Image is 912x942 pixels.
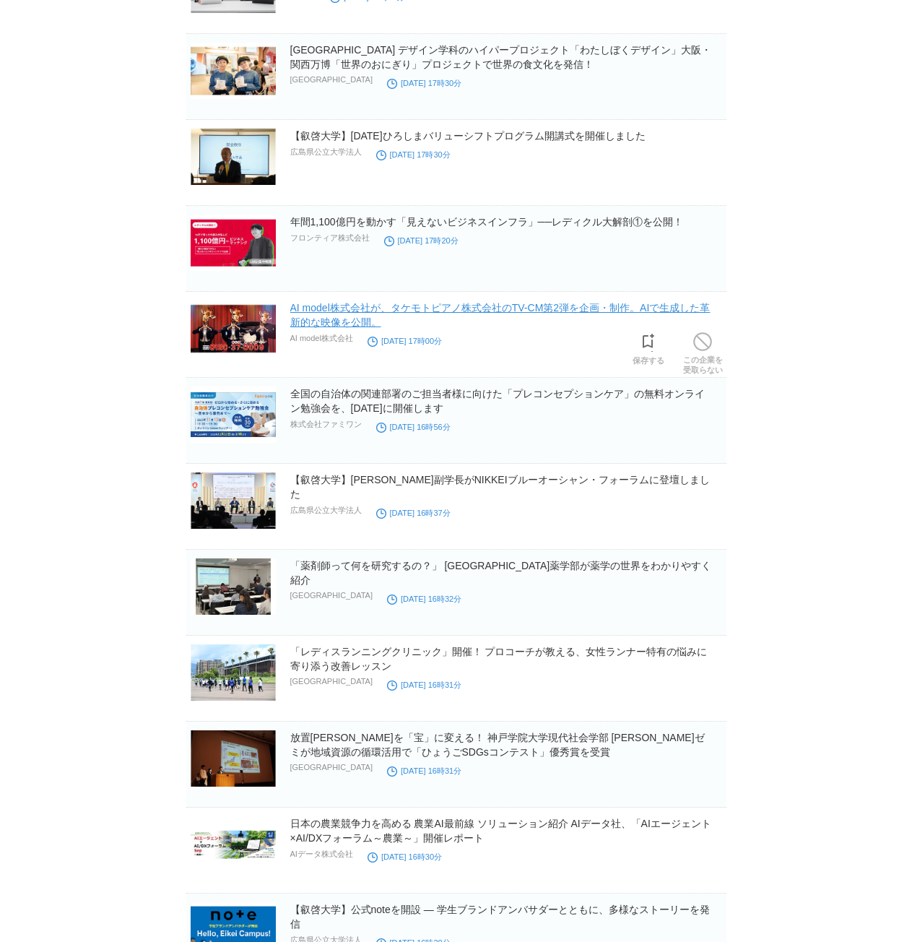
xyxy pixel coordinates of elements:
a: AI model株式会社が、タケモトピアノ株式会社のTV-CM第2弾を企画・制作。AIで生成した革新的な映像を公開。 [290,302,711,328]
a: 保存する [633,329,664,366]
a: 【叡啓大学】公式noteを開設 ― 学生ブランドアンバサダーとともに、多様なストーリーを発信 [290,904,710,930]
img: 44215-201-abbedd53449cd0db1df36e75b8d6e649-439x247.png [191,43,276,99]
time: [DATE] 17時00分 [368,337,442,345]
p: [GEOGRAPHIC_DATA] [290,763,373,772]
img: 16175-228-17d4e76f65558dfb484e2fc1c9e85f35-1200x660.png [191,215,276,271]
a: [GEOGRAPHIC_DATA] デザイン学科のハイパープロジェクト「わたしぼくデザイン」大阪・関西万博「世界のおにぎり」プロジェクトで世界の食文化を発信！ [290,44,712,70]
a: 【叡啓大学】[DATE]ひろしまバリューシフトプログラム開講式を開催しました [290,130,646,142]
img: 169895-14-0134f1c8273a512eceb7489941f11c2a-3900x2600.jpg [191,644,276,701]
time: [DATE] 16時31分 [387,680,461,689]
time: [DATE] 17時20分 [384,236,459,245]
img: 51586-470-ee345af9dc38e2e8b770253a4f3e556a-1536x1024.jpg [191,472,276,529]
p: AIデータ株式会社 [290,849,353,860]
time: [DATE] 16時32分 [387,595,461,603]
p: 広島県公立大学法人 [290,147,362,157]
p: [GEOGRAPHIC_DATA] [290,75,373,84]
a: 放置[PERSON_NAME]を「宝」に変える！ 神戸学院大学現代社会学部 [PERSON_NAME]ゼミが地域資源の循環活用で「ひょうごSDGsコンテスト」優秀賞を受賞 [290,732,705,758]
img: 14333-660-48ea4120d52afbdcbd8cea9e9c00c4a2-3900x2048.jpg [191,386,276,443]
p: [GEOGRAPHIC_DATA] [290,591,373,600]
time: [DATE] 16時30分 [368,852,442,861]
p: [GEOGRAPHIC_DATA] [290,677,373,686]
img: 97252-34-e2454b77d7be68964c2f55607f40ce0b-1808x1010.png [191,301,276,357]
time: [DATE] 16時56分 [376,423,451,431]
p: フロンティア株式会社 [290,233,370,243]
img: 40956-567-1781451f625eb9d19d1a41ad93f023c2-900x300.jpg [191,816,276,873]
a: 「薬剤師って何を研究するの？」 [GEOGRAPHIC_DATA]薬学部が薬学の世界をわかりやすく紹介 [290,560,712,586]
p: 株式会社ファミワン [290,419,362,430]
time: [DATE] 16時31分 [387,766,461,775]
time: [DATE] 17時30分 [376,150,451,159]
p: 広島県公立大学法人 [290,505,362,516]
time: [DATE] 17時30分 [387,79,461,87]
a: 【叡啓大学】[PERSON_NAME]副学長がNIKKEIブルーオーシャン・フォーラムに登壇しました [290,474,710,500]
a: 「レディスランニングクリニック」開催！ プロコーチが教える、女性ランナー特有の悩みに寄り添う改善レッスン [290,646,708,672]
img: 169895-19-dbe55ad3e78f858d151558f7da4d5294-3900x2600.jpg [191,730,276,787]
a: 日本の農業競争力を高める 農業AI最前線 ソリューション紹介 AIデータ社、「AIエージェント×AI/DXフォーラム～農業～」開催レポート [290,818,711,844]
a: この企業を受取らない [683,329,723,375]
a: 全国の自治体の関連部署のご担当者様に向けた「プレコンセプションケア」の無料オンライン勉強会を、[DATE]に開催します [290,388,705,414]
a: 年間1,100億円を動かす「見えないビジネスインフラ」──レディクル大解剖①を公開！ [290,216,684,228]
time: [DATE] 16時37分 [376,509,451,517]
p: AI model株式会社 [290,333,353,344]
img: 51586-471-d62706bdb8e0fec9ce926f0f5c8d9f44-1536x1024.jpg [191,129,276,185]
img: 169895-13-471e179d51b6d854486e70a67261c2b9-3900x2936.jpg [191,558,276,615]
